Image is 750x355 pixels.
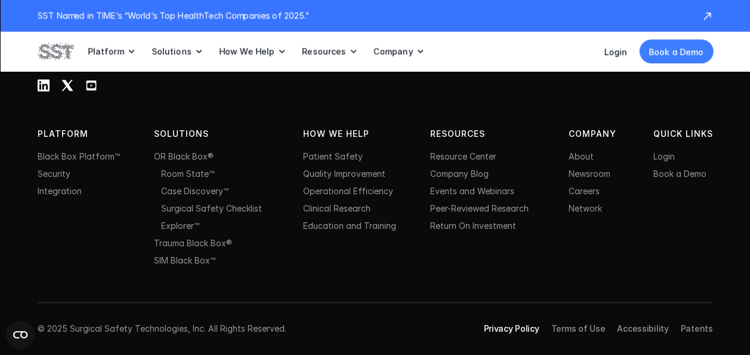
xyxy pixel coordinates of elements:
[430,186,514,196] a: Events and Webinars
[38,169,70,179] a: Security
[374,46,413,57] p: Company
[154,255,215,265] a: SIM Black Box™
[38,322,286,335] p: © 2025 Surgical Safety Technologies, Inc. All Rights Reserved.
[38,186,82,196] a: Integration
[219,46,274,57] p: How We Help
[568,169,610,179] a: Newsroom
[161,186,229,196] a: Case Discovery™
[568,203,601,213] a: Network
[38,41,73,62] img: SST logo
[649,45,703,58] p: Book a Demo
[653,127,712,140] p: QUICK LINKS
[154,127,230,140] p: Solutions
[653,151,674,161] a: Login
[38,10,689,22] p: SST Named in TIME’s “World’s Top HealthTech Companies of 2025."
[430,127,534,140] p: Resources
[303,151,363,161] a: Patient Safety
[430,169,489,179] a: Company Blog
[38,127,112,140] p: PLATFORM
[303,127,377,140] p: HOW WE HELP
[154,151,214,161] a: OR Black Box®
[430,151,496,161] a: Resource Center
[617,323,668,333] a: Accessibility
[38,151,120,161] a: Black Box Platform™
[568,186,599,196] a: Careers
[161,221,199,231] a: Explorer™
[680,323,712,333] a: Patents
[303,169,385,179] a: Quality Improvement
[6,320,35,349] button: Open CMP widget
[639,39,713,63] a: Book a Demo
[551,323,605,333] a: Terms of Use
[303,221,396,231] a: Education and Training
[161,203,262,213] a: Surgical Safety Checklist
[88,46,124,57] p: Platform
[604,47,627,57] a: Login
[302,46,346,57] p: Resources
[568,127,619,140] p: Company
[88,32,137,71] a: Platform
[303,203,371,213] a: Clinical Research
[430,203,529,213] a: Peer-Reviewed Research
[568,151,593,161] a: About
[483,323,539,333] a: Privacy Policy
[430,221,516,231] a: Return On Investment
[152,46,192,57] p: Solutions
[653,169,706,179] a: Book a Demo
[154,238,232,248] a: Trauma Black Box®
[85,79,97,91] img: Youtube Logo
[161,169,214,179] a: Room State™
[303,186,393,196] a: Operational Efficiency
